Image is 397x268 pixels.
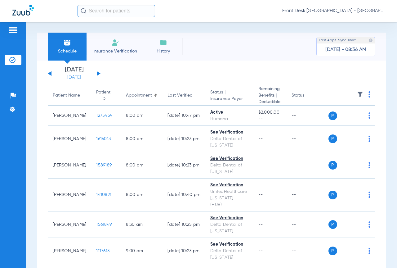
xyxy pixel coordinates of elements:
td: -- [287,152,328,179]
img: Search Icon [81,8,86,14]
div: Last Verified [167,92,200,99]
span: P [328,220,337,229]
div: See Verification [210,182,248,189]
span: 1589189 [96,163,112,167]
div: Patient Name [53,92,80,99]
td: [DATE] 10:47 PM [163,106,205,126]
span: Deductible [258,99,282,105]
span: History [149,48,178,54]
td: [PERSON_NAME] [48,238,91,264]
td: 8:00 AM [121,106,163,126]
span: 1275459 [96,113,112,118]
span: P [328,191,337,199]
img: Schedule [64,39,71,46]
div: UnitedHealthcare [US_STATE] - (HUB) [210,189,248,208]
td: 8:00 AM [121,152,163,179]
span: 1616013 [96,137,111,141]
div: See Verification [210,156,248,162]
span: $2,000.00 [258,109,282,116]
span: Last Appt. Sync Time: [319,37,356,43]
img: group-dot-blue.svg [368,162,370,168]
td: [DATE] 10:25 PM [163,211,205,238]
input: Search for patients [78,5,155,17]
li: [DATE] [56,67,93,80]
div: Appointment [126,92,152,99]
th: Remaining Benefits | [253,86,287,106]
td: [PERSON_NAME] [48,126,91,152]
td: -- [287,106,328,126]
span: P [328,134,337,143]
iframe: Chat Widget [366,238,397,268]
td: 8:00 AM [121,179,163,211]
div: Delta Dental of [US_STATE] [210,162,248,175]
span: [DATE] - 08:36 AM [325,47,366,53]
div: Delta Dental of [US_STATE] [210,221,248,234]
td: [DATE] 10:23 PM [163,152,205,179]
img: group-dot-blue.svg [368,221,370,228]
div: See Verification [210,215,248,221]
div: Appointment [126,92,158,99]
td: -- [287,179,328,211]
div: Active [210,109,248,116]
div: See Verification [210,129,248,136]
img: Zuub Logo [12,5,34,16]
img: Manual Insurance Verification [112,39,119,46]
span: -- [258,222,263,227]
div: Last Verified [167,92,193,99]
span: P [328,247,337,255]
td: [PERSON_NAME] [48,152,91,179]
img: last sync help info [368,38,373,43]
td: 8:30 AM [121,211,163,238]
span: -- [258,193,263,197]
img: group-dot-blue.svg [368,112,370,119]
span: -- [258,116,282,122]
th: Status | [205,86,253,106]
td: [PERSON_NAME] [48,106,91,126]
img: History [160,39,167,46]
td: [PERSON_NAME] [48,211,91,238]
span: 1561849 [96,222,112,227]
td: [DATE] 10:23 PM [163,126,205,152]
div: Delta Dental of [US_STATE] [210,136,248,149]
td: [DATE] 10:40 PM [163,179,205,211]
div: Patient ID [96,89,110,102]
span: P [328,161,337,170]
span: 1410821 [96,193,111,197]
span: Front Desk [GEOGRAPHIC_DATA] - [GEOGRAPHIC_DATA] | My Community Dental Centers [282,8,385,14]
td: -- [287,238,328,264]
img: group-dot-blue.svg [368,192,370,198]
div: Patient ID [96,89,116,102]
td: 9:00 AM [121,238,163,264]
td: -- [287,211,328,238]
img: filter.svg [357,91,363,98]
th: Status [287,86,328,106]
img: group-dot-blue.svg [368,136,370,142]
span: Insurance Verification [91,48,139,54]
span: P [328,111,337,120]
span: Insurance Payer [210,96,248,102]
span: 1117613 [96,249,109,253]
div: Delta Dental of [US_STATE] [210,248,248,261]
div: See Verification [210,241,248,248]
span: Schedule [52,48,82,54]
img: group-dot-blue.svg [368,91,370,98]
td: [PERSON_NAME] [48,179,91,211]
td: -- [287,126,328,152]
span: -- [258,163,263,167]
td: [DATE] 10:23 PM [163,238,205,264]
a: [DATE] [56,74,93,80]
img: hamburger-icon [8,26,18,34]
span: -- [258,137,263,141]
span: -- [258,249,263,253]
div: Humana [210,116,248,122]
td: 8:00 AM [121,126,163,152]
div: Patient Name [53,92,86,99]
